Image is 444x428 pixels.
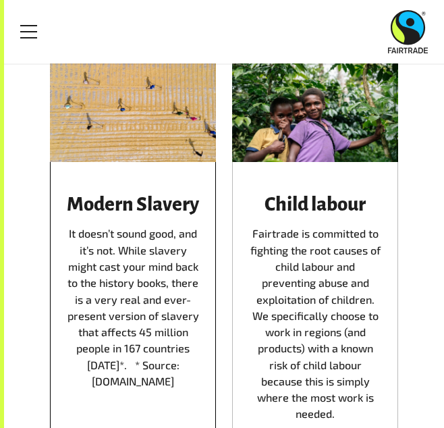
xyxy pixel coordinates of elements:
[248,194,382,215] h3: Child labour
[66,194,200,423] div: It doesn’t sound good, and it’s not. While slavery might cast your mind back to the history books...
[66,194,200,215] h3: Modern Slavery
[248,194,382,423] div: Fairtrade is committed to fighting the root causes of child labour and preventing abuse and explo...
[388,10,428,53] img: Fairtrade Australia New Zealand logo
[12,15,46,49] a: Toggle Menu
